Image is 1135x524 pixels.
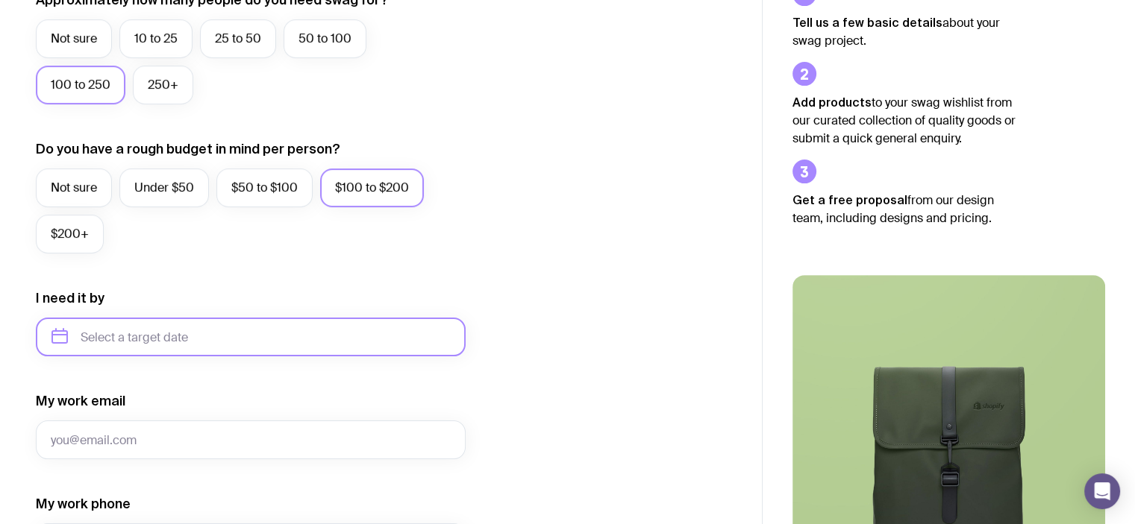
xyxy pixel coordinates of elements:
[216,168,313,207] label: $50 to $100
[792,16,942,29] strong: Tell us a few basic details
[792,95,872,109] strong: Add products
[200,19,276,58] label: 25 to 50
[133,66,193,104] label: 250+
[36,215,104,253] label: $200+
[320,168,424,207] label: $100 to $200
[792,193,907,206] strong: Get a free proposal
[36,318,466,356] input: Select a target date
[792,13,1016,50] p: about your swag project.
[119,168,209,207] label: Under $50
[36,168,112,207] label: Not sure
[36,140,340,158] label: Do you have a rough budget in mind per person?
[792,93,1016,148] p: to your swag wishlist from our curated collection of quality goods or submit a quick general enqu...
[36,289,104,307] label: I need it by
[36,19,112,58] label: Not sure
[36,495,131,513] label: My work phone
[284,19,366,58] label: 50 to 100
[1084,473,1120,509] div: Open Intercom Messenger
[36,420,466,459] input: you@email.com
[792,191,1016,227] p: from our design team, including designs and pricing.
[119,19,193,58] label: 10 to 25
[36,392,125,410] label: My work email
[36,66,125,104] label: 100 to 250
